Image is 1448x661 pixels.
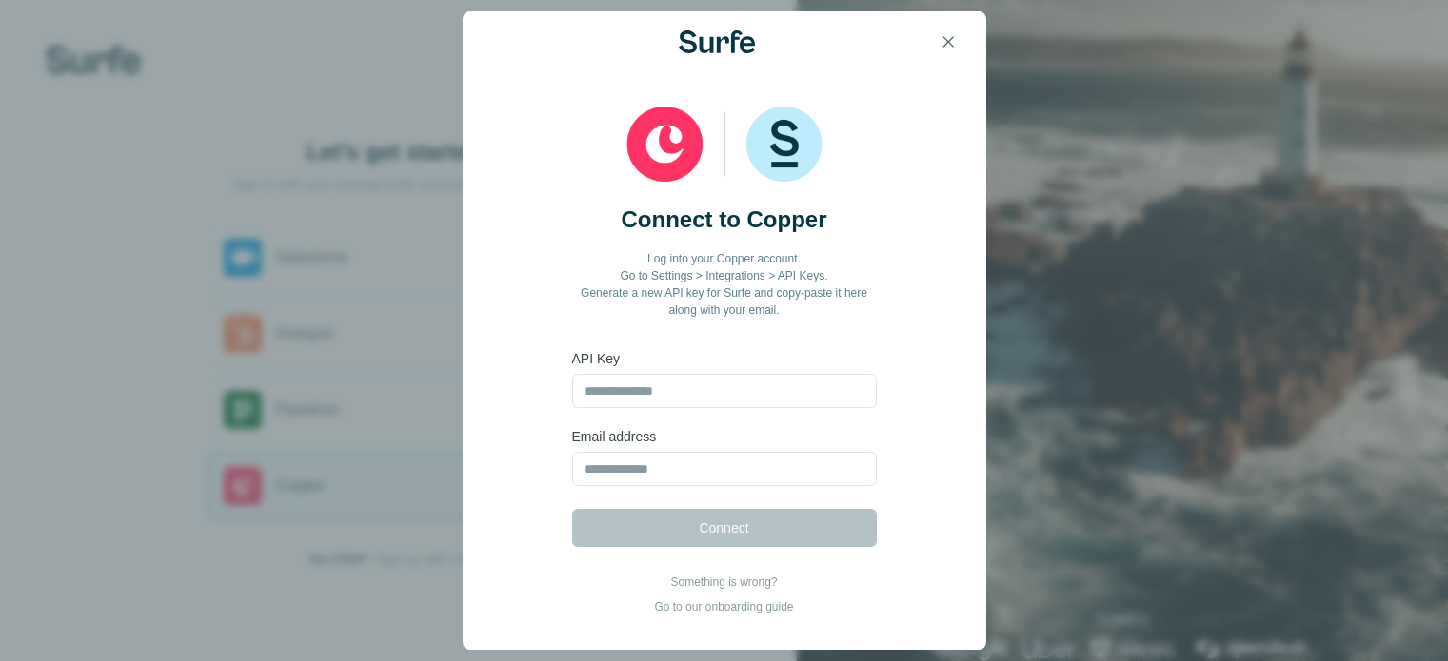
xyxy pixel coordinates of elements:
[626,107,823,183] img: Copper and Surfe logos
[654,598,793,615] p: Go to our onboarding guide
[572,427,877,446] label: Email address
[572,349,877,368] label: API Key
[572,250,877,319] p: Log into your Copper account. Go to Settings > Integrations > API Keys. Generate a new API key fo...
[622,204,827,235] h2: Connect to Copper
[654,574,793,591] p: Something is wrong?
[679,30,755,53] img: Surfe Logo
